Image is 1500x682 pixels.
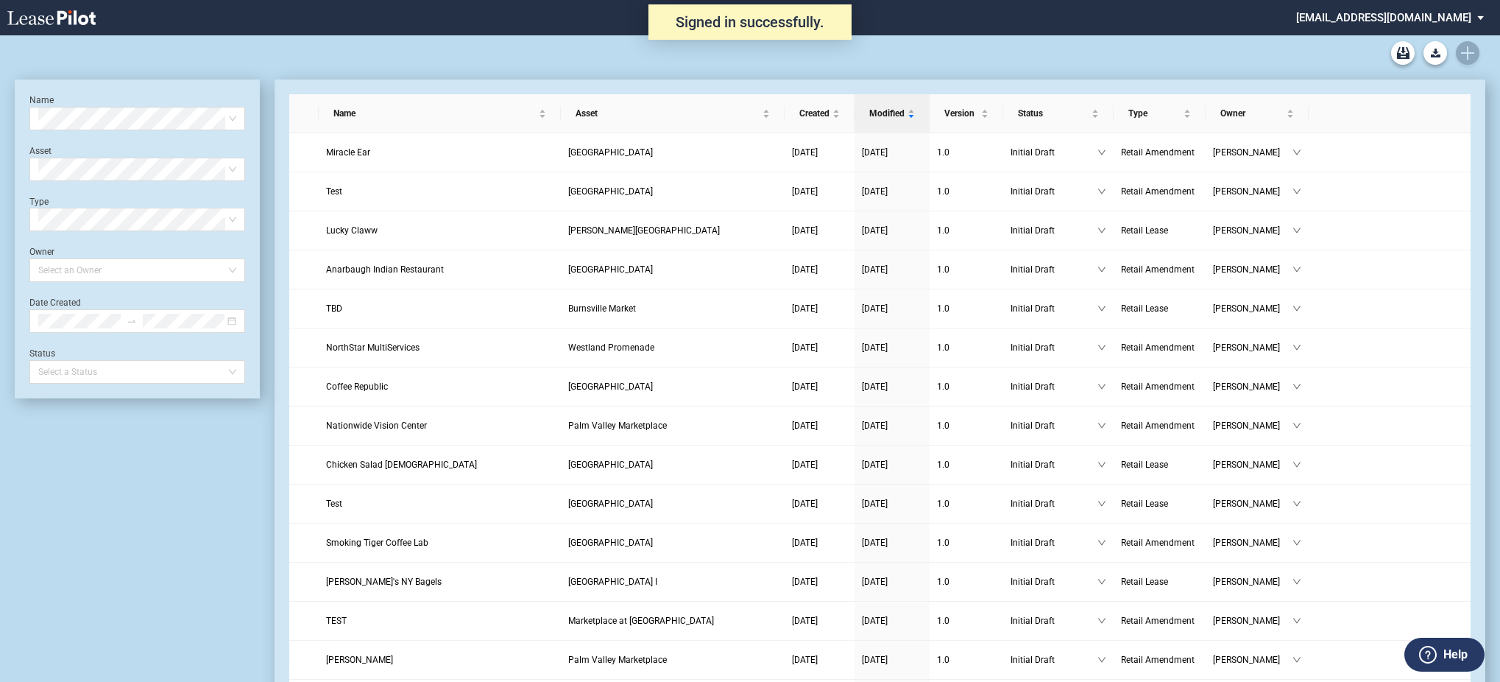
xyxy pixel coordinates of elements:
span: Type [1128,106,1181,121]
a: [PERSON_NAME][GEOGRAPHIC_DATA] [568,223,777,238]
a: Palm Valley Marketplace [568,653,777,667]
a: [GEOGRAPHIC_DATA] [568,145,777,160]
div: Signed in successfully. [648,4,852,40]
span: [DATE] [862,421,888,431]
label: Help [1443,645,1468,664]
span: [PERSON_NAME] [1213,379,1292,394]
a: TBD [326,301,553,316]
a: Anarbaugh Indian Restaurant [326,262,553,277]
a: [DATE] [792,301,847,316]
span: Test [326,499,342,509]
md-menu: Download Blank Form List [1419,41,1451,65]
span: down [1097,187,1106,196]
span: Initial Draft [1011,574,1097,589]
span: [DATE] [862,499,888,509]
span: Retail Lease [1121,460,1168,470]
a: 1.0 [937,574,996,589]
span: NorthStar MultiServices [326,342,420,353]
label: Date Created [29,298,81,308]
span: [DATE] [792,616,818,626]
span: [DATE] [792,421,818,431]
span: [DATE] [792,147,818,158]
span: [DATE] [792,577,818,587]
span: 1 . 0 [937,225,949,236]
span: Retail Amendment [1121,538,1195,548]
a: Retail Lease [1121,223,1198,238]
a: [PERSON_NAME]'s NY Bagels [326,574,553,589]
span: down [1292,265,1301,274]
span: down [1292,187,1301,196]
a: [DATE] [792,145,847,160]
span: [DATE] [792,655,818,665]
a: Retail Lease [1121,496,1198,511]
span: [DATE] [862,342,888,353]
span: Initial Draft [1011,653,1097,667]
a: Palm Valley Marketplace [568,418,777,433]
span: down [1097,655,1106,664]
span: down [1292,655,1301,664]
a: 1.0 [937,262,996,277]
a: Retail Amendment [1121,184,1198,199]
a: [DATE] [792,184,847,199]
span: down [1097,382,1106,391]
a: Marketplace at [GEOGRAPHIC_DATA] [568,614,777,628]
a: 1.0 [937,614,996,628]
a: [DATE] [792,418,847,433]
span: Marketplace at Highland Village [568,616,714,626]
span: down [1292,499,1301,508]
a: [GEOGRAPHIC_DATA] [568,379,777,394]
a: [DATE] [792,535,847,550]
a: Retail Amendment [1121,418,1198,433]
a: Burnsville Market [568,301,777,316]
span: [DATE] [792,303,818,314]
span: Nationwide Vision Center [326,421,427,431]
a: [DATE] [862,653,922,667]
a: Smoking Tiger Coffee Lab [326,535,553,550]
span: Initial Draft [1011,301,1097,316]
span: down [1292,304,1301,313]
span: swap-right [127,316,137,326]
a: 1.0 [937,535,996,550]
a: Lucky Claww [326,223,553,238]
a: [GEOGRAPHIC_DATA] [568,262,777,277]
span: [DATE] [862,538,888,548]
span: Status [1018,106,1089,121]
span: Chicken Salad Chick [326,460,477,470]
span: [PERSON_NAME] [1213,223,1292,238]
span: [PERSON_NAME] [1213,262,1292,277]
span: [PERSON_NAME] [1213,457,1292,472]
span: Initial Draft [1011,223,1097,238]
span: Retail Lease [1121,225,1168,236]
span: Bella Luna [326,655,393,665]
a: [DATE] [792,457,847,472]
a: Test [326,496,553,511]
a: 1.0 [937,418,996,433]
span: Initial Draft [1011,418,1097,433]
span: [DATE] [862,303,888,314]
span: [DATE] [792,186,818,197]
a: 1.0 [937,457,996,472]
a: [GEOGRAPHIC_DATA] I [568,574,777,589]
span: Miracle Ear [326,147,370,158]
span: [DATE] [792,264,818,275]
span: [PERSON_NAME] [1213,184,1292,199]
span: King Farm Village Center [568,460,653,470]
a: Nationwide Vision Center [326,418,553,433]
a: NorthStar MultiServices [326,340,553,355]
span: Test [326,186,342,197]
a: Retail Lease [1121,301,1198,316]
a: Retail Amendment [1121,379,1198,394]
span: Langston Landing [568,225,720,236]
a: [DATE] [862,223,922,238]
button: Help [1404,638,1485,672]
span: [DATE] [792,499,818,509]
a: Retail Amendment [1121,653,1198,667]
th: Name [319,94,561,133]
span: 1 . 0 [937,655,949,665]
span: Retail Amendment [1121,264,1195,275]
a: 1.0 [937,301,996,316]
span: 1 . 0 [937,460,949,470]
span: down [1292,226,1301,235]
span: Retail Amendment [1121,186,1195,197]
a: [DATE] [792,379,847,394]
